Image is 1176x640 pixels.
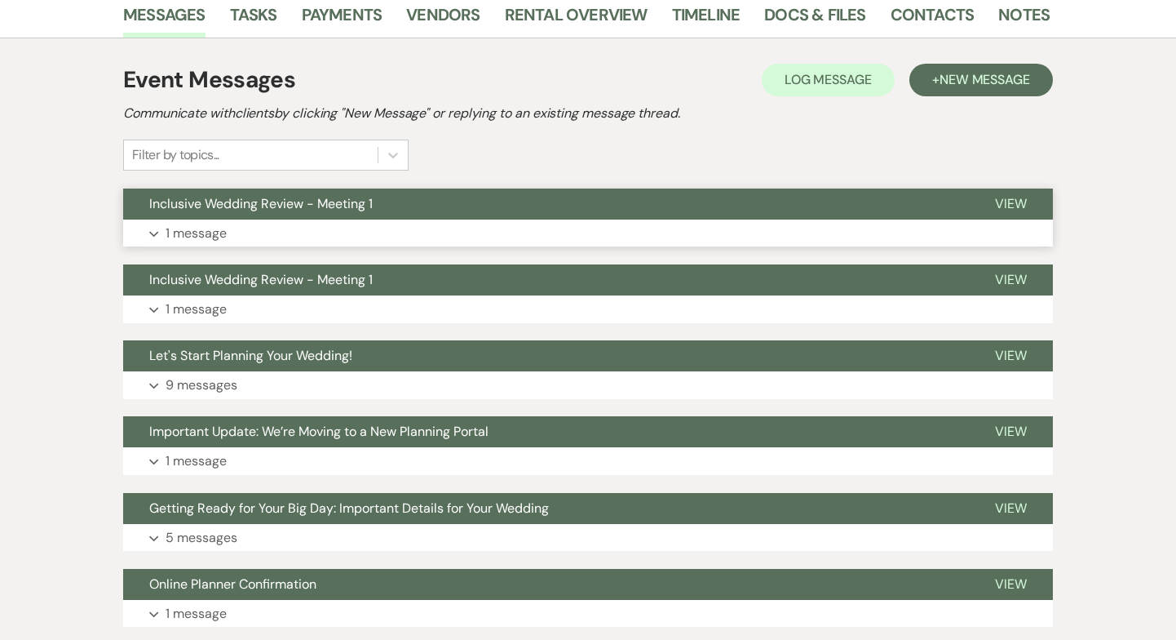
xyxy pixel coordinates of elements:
span: Let's Start Planning Your Wedding! [149,347,352,364]
button: Let's Start Planning Your Wedding! [123,340,969,371]
p: 1 message [166,603,227,624]
span: Inclusive Wedding Review - Meeting 1 [149,271,373,288]
button: View [969,493,1053,524]
button: View [969,416,1053,447]
span: Online Planner Confirmation [149,576,316,593]
h2: Communicate with clients by clicking "New Message" or replying to an existing message thread. [123,104,1053,123]
button: 1 message [123,220,1053,247]
a: Rental Overview [505,2,648,38]
button: 1 message [123,296,1053,323]
span: View [995,271,1027,288]
button: View [969,264,1053,296]
span: View [995,423,1027,440]
a: Contacts [891,2,975,38]
span: View [995,576,1027,593]
a: Tasks [230,2,277,38]
span: Getting Ready for Your Big Day: Important Details for Your Wedding [149,500,549,517]
span: New Message [939,71,1030,88]
button: +New Message [909,64,1053,96]
p: 1 message [166,299,227,320]
button: 5 messages [123,524,1053,552]
button: Inclusive Wedding Review - Meeting 1 [123,264,969,296]
span: Important Update: We’re Moving to a New Planning Portal [149,423,489,440]
a: Notes [998,2,1050,38]
button: View [969,189,1053,220]
span: View [995,500,1027,517]
span: View [995,347,1027,364]
p: 5 messages [166,527,237,549]
p: 1 message [166,223,227,244]
button: View [969,569,1053,600]
button: Log Message [762,64,895,96]
button: 1 message [123,447,1053,475]
button: 9 messages [123,371,1053,399]
button: Online Planner Confirmation [123,569,969,600]
a: Timeline [672,2,741,38]
button: Getting Ready for Your Big Day: Important Details for Your Wedding [123,493,969,524]
a: Payments [302,2,382,38]
span: Inclusive Wedding Review - Meeting 1 [149,195,373,212]
span: View [995,195,1027,212]
h1: Event Messages [123,63,295,97]
a: Vendors [406,2,480,38]
p: 1 message [166,451,227,472]
button: View [969,340,1053,371]
button: 1 message [123,600,1053,628]
div: Filter by topics... [132,145,219,165]
p: 9 messages [166,375,237,396]
a: Docs & Files [764,2,865,38]
button: Important Update: We’re Moving to a New Planning Portal [123,416,969,447]
a: Messages [123,2,206,38]
button: Inclusive Wedding Review - Meeting 1 [123,189,969,220]
span: Log Message [785,71,872,88]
